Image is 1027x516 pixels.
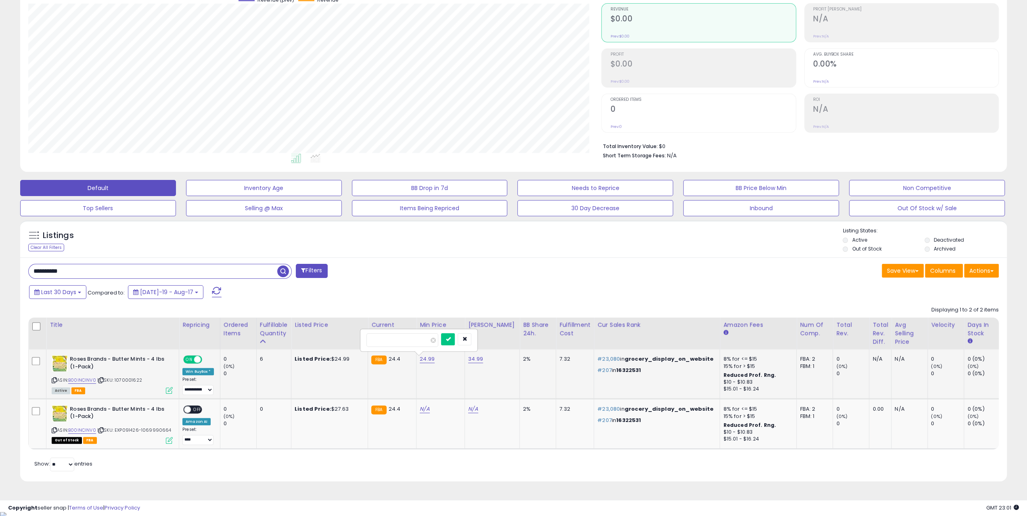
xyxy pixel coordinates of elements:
div: 2% [523,405,550,413]
div: Fulfillable Quantity [260,321,288,338]
h5: Listings [43,230,74,241]
div: 0 (0%) [967,355,1000,363]
small: (0%) [224,363,235,370]
a: N/A [468,405,478,413]
span: Columns [930,267,956,275]
small: Prev: N/A [813,79,829,84]
span: #207 [597,416,612,424]
div: Days In Stock [967,321,997,338]
label: Out of Stock [852,245,881,252]
div: Repricing [182,321,217,329]
button: Inbound [683,200,839,216]
span: | SKU: 1070001622 [97,377,142,383]
strong: Copyright [8,504,38,512]
h2: 0.00% [813,59,998,70]
button: Needs to Reprice [517,180,673,196]
button: Inventory Age [186,180,342,196]
div: Amazon AI [182,418,211,425]
span: Ordered Items [610,98,795,102]
small: (0%) [967,363,979,370]
div: Current Buybox Price [371,321,413,338]
span: FBA [83,437,97,444]
div: FBM: 1 [800,413,826,420]
span: Revenue [610,7,795,12]
div: 0 [836,355,869,363]
div: Title [50,321,176,329]
div: $15.01 - $16.24 [723,386,790,393]
button: Out Of Stock w/ Sale [849,200,1005,216]
div: N/A [895,355,921,363]
div: N/A [895,405,921,413]
span: ON [184,356,194,363]
div: 7.32 [559,355,588,363]
b: Listed Price: [295,405,331,413]
div: ASIN: [52,405,173,443]
a: B00INCINV0 [68,427,96,434]
div: Num of Comp. [800,321,829,338]
div: 0 (0%) [967,405,1000,413]
a: N/A [420,405,429,413]
h2: N/A [813,14,998,25]
b: Roses Brands - Butter Mints - 4 lbs (1-Pack) [70,355,168,372]
div: Displaying 1 to 2 of 2 items [931,306,999,314]
div: 0 [224,370,256,377]
span: 16322531 [616,366,641,374]
span: Compared to: [88,289,125,297]
a: Terms of Use [69,504,103,512]
button: Default [20,180,176,196]
div: [PERSON_NAME] [468,321,516,329]
div: Ordered Items [224,321,253,338]
small: (0%) [836,363,847,370]
a: Privacy Policy [105,504,140,512]
p: Listing States: [843,227,1007,235]
li: $0 [602,141,993,150]
div: Amazon Fees [723,321,793,329]
label: Deactivated [934,236,964,243]
span: grocery_display_on_website [624,355,713,363]
div: 0 [931,370,964,377]
b: Total Inventory Value: [602,143,657,150]
div: Fulfillment Cost [559,321,590,338]
h2: N/A [813,104,998,115]
img: 51Qbjzeo3YL._SL40_.jpg [52,355,68,372]
div: 0 (0%) [967,370,1000,377]
span: 24.4 [389,355,401,363]
small: (0%) [931,413,942,420]
div: $10 - $10.83 [723,379,790,386]
button: Save View [882,264,924,278]
div: 0.00 [872,405,885,413]
span: Show: entries [34,460,92,468]
small: FBA [371,355,386,364]
button: BB Price Below Min [683,180,839,196]
div: 2% [523,355,550,363]
p: in [597,367,713,374]
h2: $0.00 [610,14,795,25]
small: (0%) [836,413,847,420]
div: 0 [836,370,869,377]
div: Preset: [182,427,214,445]
small: Days In Stock. [967,338,972,345]
span: N/A [667,152,676,159]
small: (0%) [931,363,942,370]
span: ROI [813,98,998,102]
span: 24.4 [389,405,401,413]
b: Short Term Storage Fees: [602,152,665,159]
div: 0 (0%) [967,420,1000,427]
div: ASIN: [52,355,173,393]
button: Non Competitive [849,180,1005,196]
span: grocery_display_on_website [624,405,713,413]
div: Win BuyBox * [182,368,214,375]
label: Archived [934,245,956,252]
button: Top Sellers [20,200,176,216]
div: 0 [224,405,256,413]
div: 0 [931,420,964,427]
div: 8% for <= $15 [723,355,790,363]
div: 15% for > $15 [723,413,790,420]
span: Profit [PERSON_NAME] [813,7,998,12]
p: in [597,355,713,363]
span: OFF [191,406,204,413]
button: Columns [925,264,963,278]
div: 0 [931,355,964,363]
b: Reduced Prof. Rng. [723,422,776,428]
button: Filters [296,264,327,278]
